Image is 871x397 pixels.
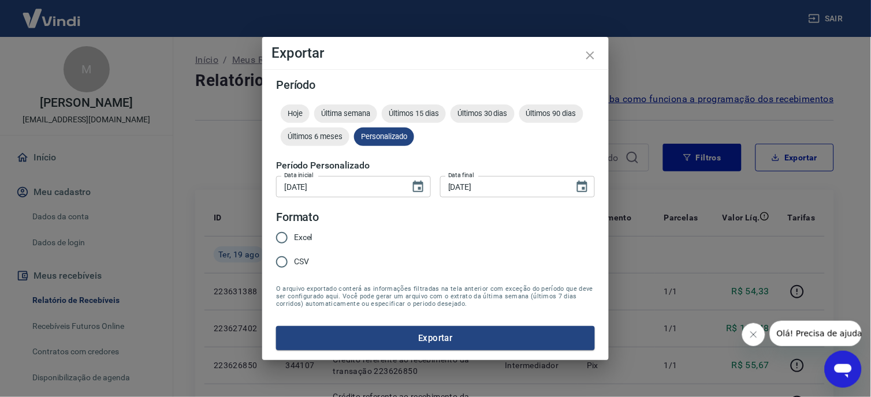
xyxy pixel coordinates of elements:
button: Choose date, selected date is 18 de ago de 2025 [407,175,430,198]
div: Últimos 6 meses [281,128,349,146]
h5: Período Personalizado [276,160,595,171]
span: Últimos 90 dias [519,109,583,118]
h4: Exportar [271,46,600,60]
legend: Formato [276,209,319,226]
div: Últimos 90 dias [519,104,583,123]
h5: Período [276,79,595,91]
span: Olá! Precisa de ajuda? [7,8,97,17]
input: DD/MM/YYYY [276,176,402,197]
span: Últimos 30 dias [451,109,515,118]
span: O arquivo exportado conterá as informações filtradas na tela anterior com exceção do período que ... [276,285,595,308]
label: Data inicial [284,171,314,179]
span: Excel [294,231,312,244]
div: Personalizado [354,128,414,146]
span: Últimos 6 meses [281,132,349,141]
span: CSV [294,256,309,268]
button: close [576,42,604,69]
iframe: Fechar mensagem [742,323,765,346]
label: Data final [448,171,474,179]
input: DD/MM/YYYY [440,176,566,197]
button: Choose date, selected date is 19 de ago de 2025 [571,175,594,198]
span: Últimos 15 dias [382,109,446,118]
span: Última semana [314,109,377,118]
div: Últimos 30 dias [451,104,515,123]
span: Hoje [281,109,310,118]
iframe: Mensagem da empresa [770,321,862,346]
div: Última semana [314,104,377,123]
div: Últimos 15 dias [382,104,446,123]
span: Personalizado [354,132,414,141]
div: Hoje [281,104,310,123]
iframe: Botão para abrir a janela de mensagens [825,351,862,388]
button: Exportar [276,326,595,350]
